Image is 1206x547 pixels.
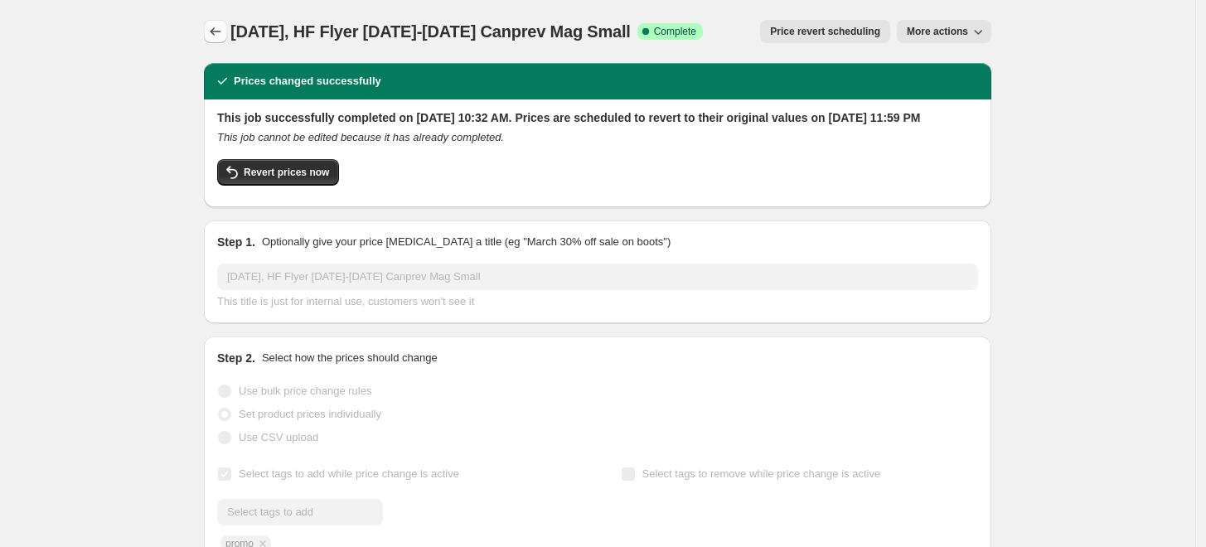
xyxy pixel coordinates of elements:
[244,166,329,179] span: Revert prices now
[204,20,227,43] button: Price change jobs
[897,20,991,43] button: More actions
[760,20,890,43] button: Price revert scheduling
[217,350,255,366] h2: Step 2.
[217,159,339,186] button: Revert prices now
[230,22,631,41] span: [DATE], HF Flyer [DATE]-[DATE] Canprev Mag Small
[217,131,504,143] i: This job cannot be edited because it has already completed.
[239,385,371,397] span: Use bulk price change rules
[234,73,381,90] h2: Prices changed successfully
[654,25,696,38] span: Complete
[262,350,438,366] p: Select how the prices should change
[239,467,459,480] span: Select tags to add while price change is active
[217,234,255,250] h2: Step 1.
[217,499,383,525] input: Select tags to add
[907,25,968,38] span: More actions
[642,467,881,480] span: Select tags to remove while price change is active
[262,234,671,250] p: Optionally give your price [MEDICAL_DATA] a title (eg "March 30% off sale on boots")
[217,264,978,290] input: 30% off holiday sale
[239,408,381,420] span: Set product prices individually
[217,295,474,307] span: This title is just for internal use, customers won't see it
[770,25,880,38] span: Price revert scheduling
[217,109,978,126] h2: This job successfully completed on [DATE] 10:32 AM. Prices are scheduled to revert to their origi...
[239,431,318,443] span: Use CSV upload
